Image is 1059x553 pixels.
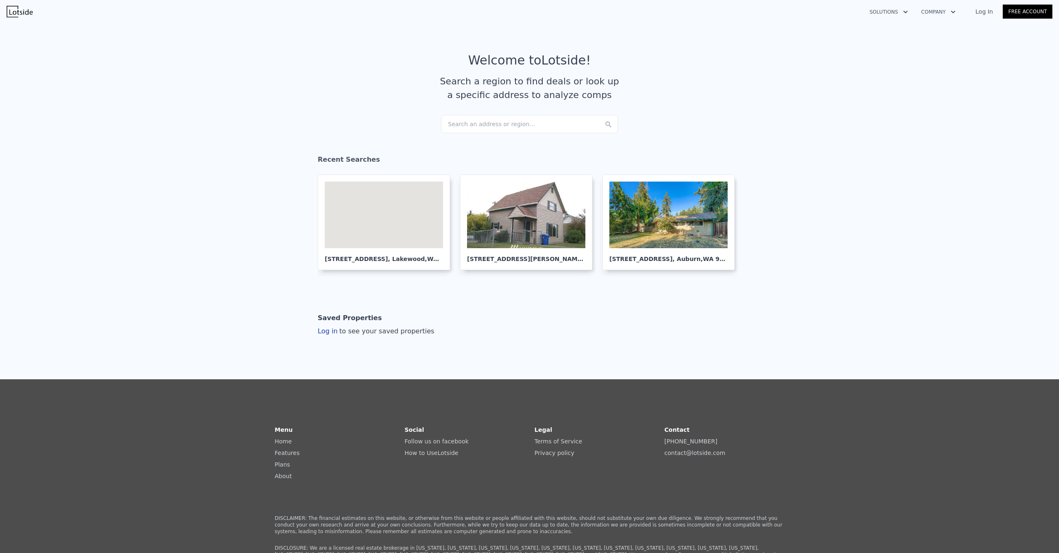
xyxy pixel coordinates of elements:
[664,438,717,445] a: [PHONE_NUMBER]
[318,175,457,270] a: Map [STREET_ADDRESS], Lakewood,WA 98499
[338,327,434,335] span: to see your saved properties
[664,426,690,433] strong: Contact
[275,438,292,445] a: Home
[318,148,741,175] div: Recent Searches
[534,438,582,445] a: Terms of Service
[437,74,622,102] div: Search a region to find deals or look up a specific address to analyze comps
[1003,5,1052,19] a: Free Account
[863,5,915,19] button: Solutions
[467,248,585,263] div: [STREET_ADDRESS][PERSON_NAME] , Tacoma
[966,7,1003,16] a: Log In
[701,256,736,262] span: , WA 98001
[441,115,618,133] div: Search an address or region...
[275,450,299,456] a: Features
[664,450,725,456] a: contact@lotside.com
[405,438,469,445] a: Follow us on facebook
[405,450,458,456] a: How to UseLotside
[405,426,424,433] strong: Social
[534,450,574,456] a: Privacy policy
[468,53,591,68] div: Welcome to Lotside !
[275,426,292,433] strong: Menu
[275,461,290,468] a: Plans
[460,175,599,270] a: [STREET_ADDRESS][PERSON_NAME], Tacoma
[7,6,33,17] img: Lotside
[425,256,460,262] span: , WA 98499
[275,515,784,535] p: DISCLAIMER: The financial estimates on this website, or otherwise from this website or people aff...
[325,248,443,263] div: [STREET_ADDRESS] , Lakewood
[318,326,434,336] div: Log in
[325,182,443,248] div: Map
[318,310,382,326] div: Saved Properties
[915,5,962,19] button: Company
[275,473,292,479] a: About
[534,426,552,433] strong: Legal
[609,248,728,263] div: [STREET_ADDRESS] , Auburn
[602,175,741,270] a: [STREET_ADDRESS], Auburn,WA 98001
